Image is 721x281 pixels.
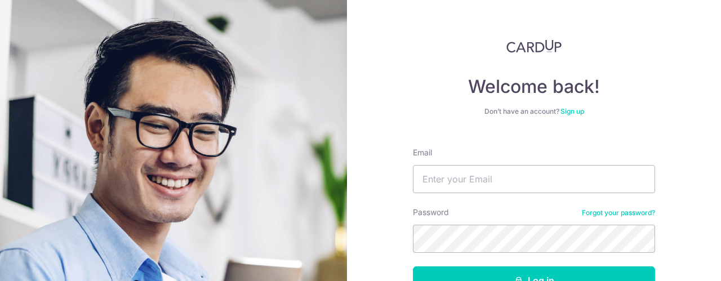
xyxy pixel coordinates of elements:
img: CardUp Logo [506,39,562,53]
a: Sign up [560,107,584,115]
label: Password [413,207,449,218]
label: Email [413,147,432,158]
h4: Welcome back! [413,75,655,98]
div: Don’t have an account? [413,107,655,116]
input: Enter your Email [413,165,655,193]
a: Forgot your password? [582,208,655,217]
